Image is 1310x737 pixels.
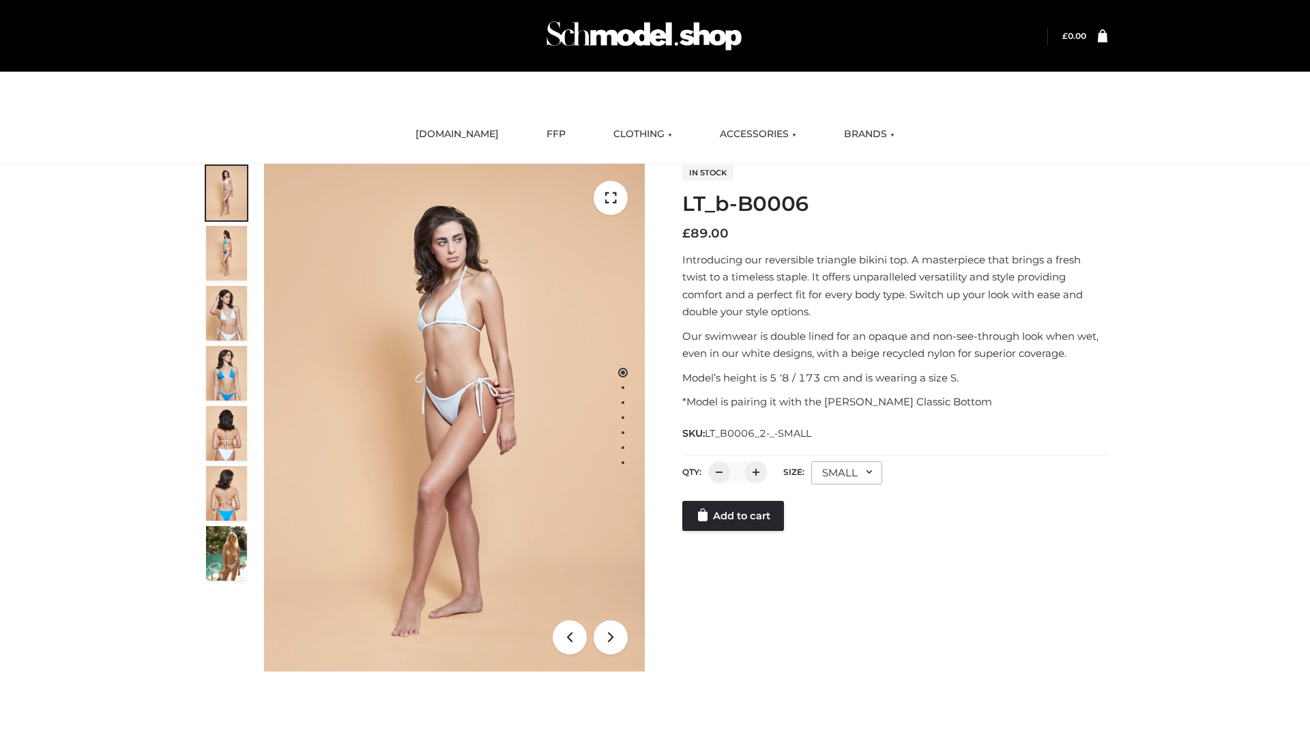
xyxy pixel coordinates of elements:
img: Schmodel Admin 964 [542,9,746,63]
h1: LT_b-B0006 [682,192,1107,216]
span: £ [682,226,690,241]
span: £ [1062,31,1068,41]
div: SMALL [811,461,882,485]
a: CLOTHING [603,119,682,149]
p: Our swimwear is double lined for an opaque and non-see-through look when wet, even in our white d... [682,328,1107,362]
a: £0.00 [1062,31,1086,41]
span: In stock [682,164,733,181]
p: *Model is pairing it with the [PERSON_NAME] Classic Bottom [682,393,1107,411]
a: [DOMAIN_NAME] [405,119,509,149]
a: Add to cart [682,501,784,531]
a: ACCESSORIES [710,119,806,149]
img: ArielClassicBikiniTop_CloudNine_AzureSky_OW114ECO_3-scaled.jpg [206,286,247,341]
img: ArielClassicBikiniTop_CloudNine_AzureSky_OW114ECO_4-scaled.jpg [206,346,247,401]
img: ArielClassicBikiniTop_CloudNine_AzureSky_OW114ECO_7-scaled.jpg [206,406,247,461]
bdi: 89.00 [682,226,729,241]
span: SKU: [682,425,813,442]
p: Introducing our reversible triangle bikini top. A masterpiece that brings a fresh twist to a time... [682,251,1107,321]
img: ArielClassicBikiniTop_CloudNine_AzureSky_OW114ECO_1 [264,164,645,671]
a: FFP [536,119,576,149]
label: QTY: [682,467,701,477]
img: ArielClassicBikiniTop_CloudNine_AzureSky_OW114ECO_2-scaled.jpg [206,226,247,280]
bdi: 0.00 [1062,31,1086,41]
img: ArielClassicBikiniTop_CloudNine_AzureSky_OW114ECO_1-scaled.jpg [206,166,247,220]
a: BRANDS [834,119,905,149]
p: Model’s height is 5 ‘8 / 173 cm and is wearing a size S. [682,369,1107,387]
img: Arieltop_CloudNine_AzureSky2.jpg [206,526,247,581]
img: ArielClassicBikiniTop_CloudNine_AzureSky_OW114ECO_8-scaled.jpg [206,466,247,521]
label: Size: [783,467,804,477]
span: LT_B0006_2-_-SMALL [705,427,811,439]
